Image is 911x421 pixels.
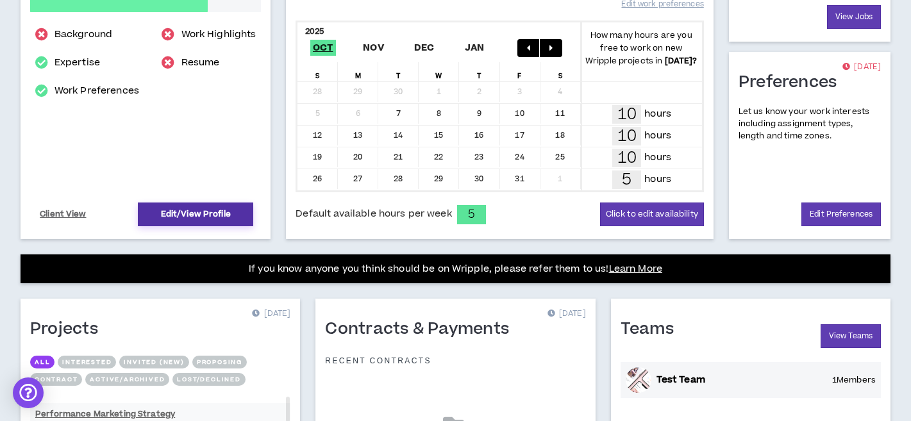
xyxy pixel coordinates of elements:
[644,107,671,121] p: hours
[249,261,662,277] p: If you know anyone you think should be on Wripple, please refer them to us!
[296,207,451,221] span: Default available hours per week
[600,202,704,226] button: Click to edit availability
[540,62,581,81] div: S
[325,356,431,366] p: Recent Contracts
[338,62,378,81] div: M
[832,375,876,385] p: 1 Members
[644,129,671,143] p: hours
[54,83,139,99] a: Work Preferences
[644,172,671,186] p: hours
[172,373,245,386] button: Lost/Declined
[581,29,702,67] p: How many hours are you free to work on new Wripple projects in
[192,356,247,368] button: Proposing
[119,356,188,368] button: Invited (new)
[801,202,881,226] a: Edit Preferences
[547,308,586,320] p: [DATE]
[360,40,387,56] span: Nov
[821,324,881,348] a: View Teams
[181,55,220,70] a: Resume
[842,61,881,74] p: [DATE]
[459,62,499,81] div: T
[305,26,324,37] b: 2025
[462,40,487,56] span: Jan
[621,362,881,398] a: Test Team1Members
[13,377,44,408] div: Open Intercom Messenger
[325,319,519,340] h1: Contracts & Payments
[500,62,540,81] div: F
[739,106,881,143] p: Let us know your work interests including assignment types, length and time zones.
[378,62,419,81] div: T
[310,40,336,56] span: Oct
[54,55,100,70] a: Expertise
[181,27,256,42] a: Work Highlights
[38,203,88,226] a: Client View
[665,55,698,67] b: [DATE] ?
[138,202,253,226] a: Edit/View Profile
[827,5,881,29] a: View Jobs
[54,27,112,42] a: Background
[621,319,683,340] h1: Teams
[252,308,290,320] p: [DATE]
[626,367,651,393] img: default-talent-banner.png
[656,373,705,387] p: Test Team
[85,373,169,386] button: Active/Archived
[609,262,662,276] a: Learn More
[30,373,82,386] button: Contract
[297,62,338,81] div: S
[30,319,108,340] h1: Projects
[644,151,671,165] p: hours
[739,72,847,93] h1: Preferences
[412,40,437,56] span: Dec
[419,62,459,81] div: W
[58,356,116,368] button: Interested
[30,356,54,368] button: All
